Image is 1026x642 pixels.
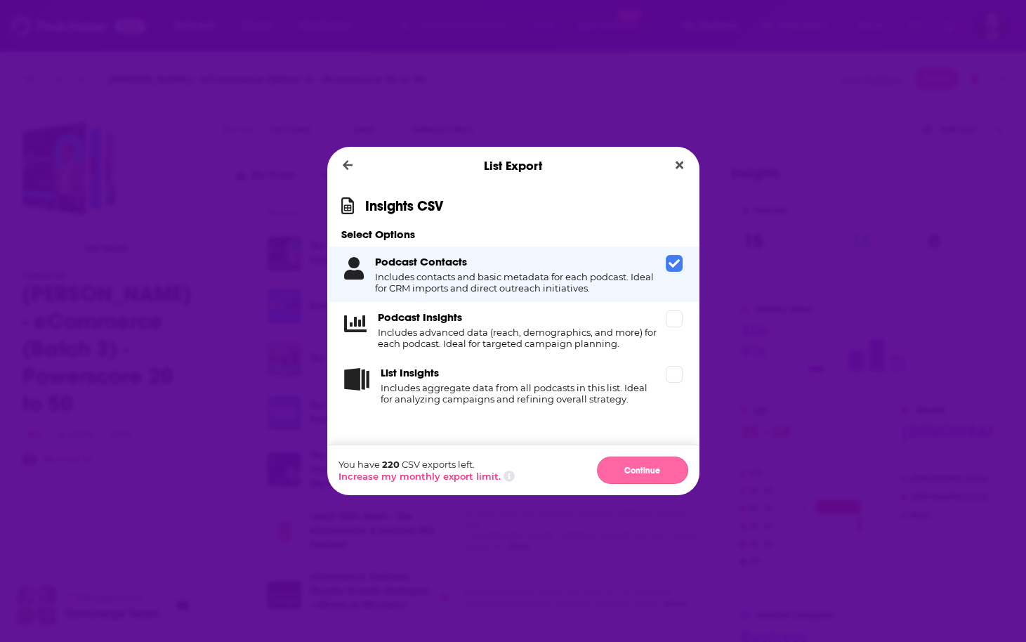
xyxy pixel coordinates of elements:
button: Increase my monthly export limit. [338,471,501,482]
h3: Podcast Contacts [375,255,467,268]
span: 220 [382,459,400,470]
div: List Export [327,147,699,185]
h1: Insights CSV [365,197,443,215]
h4: Includes aggregate data from all podcasts in this list. Ideal for analyzing campaigns and refinin... [381,382,660,405]
h3: Podcast Insights [378,310,462,324]
button: Close [670,157,689,174]
h4: Includes contacts and basic metadata for each podcast. Ideal for CRM imports and direct outreach ... [375,271,660,294]
h3: List Insights [381,366,439,379]
p: You have CSV exports left. [338,459,515,470]
h4: Includes advanced data (reach, demographics, and more) for each podcast. Ideal for targeted campa... [378,327,660,349]
button: Continue [597,457,688,484]
h3: Select Options [327,228,699,241]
